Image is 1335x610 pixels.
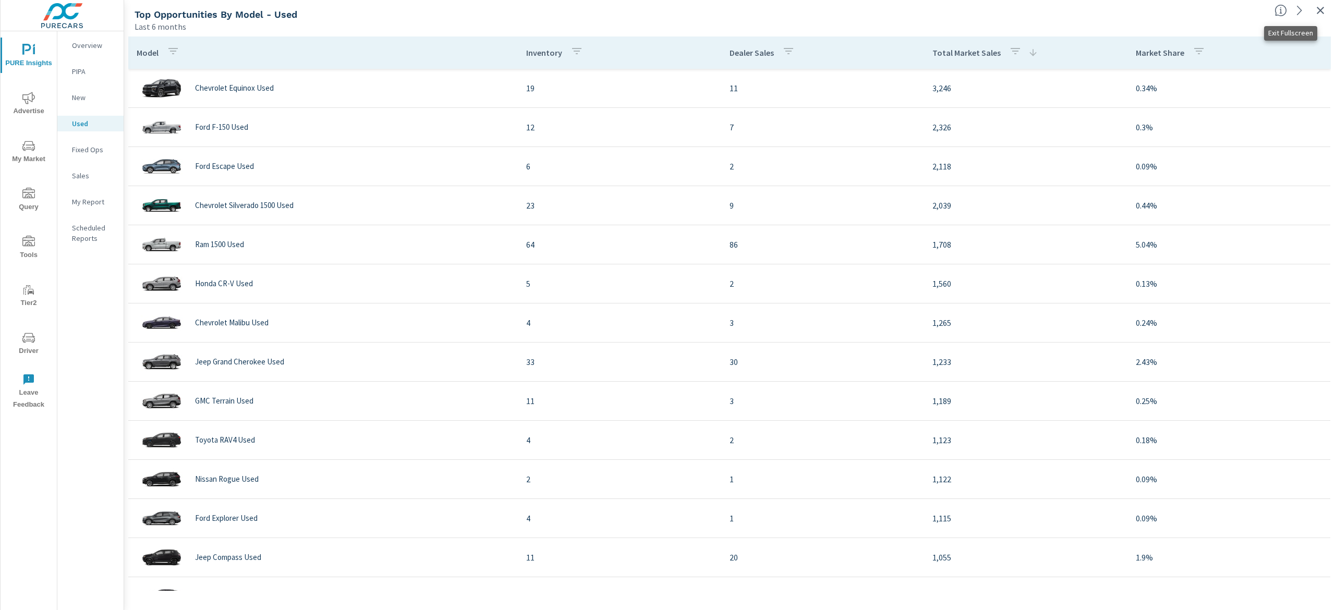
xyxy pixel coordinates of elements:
div: Overview [57,38,124,53]
div: Scheduled Reports [57,220,124,246]
span: My Market [4,140,54,165]
p: Scheduled Reports [72,223,115,243]
span: Tools [4,236,54,261]
p: My Report [72,197,115,207]
span: Tier2 [4,284,54,309]
img: glamour [141,112,183,143]
div: Used [57,116,124,131]
div: My Report [57,194,124,210]
p: 7 [730,121,916,133]
div: PIPA [57,64,124,79]
p: PIPA [72,66,115,77]
span: Query [4,188,54,213]
p: 12 [526,121,713,133]
span: Leave Feedback [4,373,54,411]
p: Fixed Ops [72,144,115,155]
p: New [72,92,115,103]
p: Overview [72,40,115,51]
img: glamour [141,151,183,182]
p: Sales [72,170,115,181]
div: New [57,90,124,105]
p: Used [72,118,115,129]
div: Fixed Ops [57,142,124,157]
span: Driver [4,332,54,357]
div: nav menu [1,31,57,415]
div: Sales [57,168,124,184]
span: PURE Insights [4,44,54,69]
span: Advertise [4,92,54,117]
p: Ford F-150 Used [195,123,248,132]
